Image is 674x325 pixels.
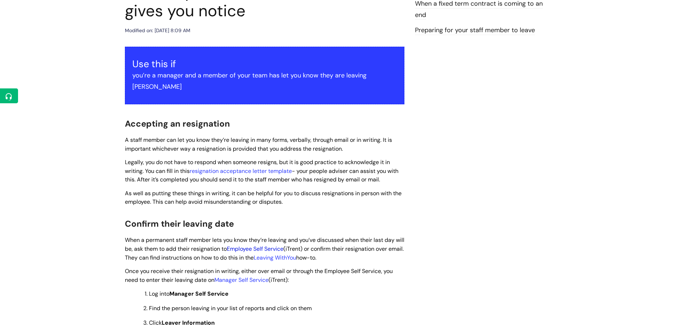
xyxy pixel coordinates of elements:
[132,70,397,93] p: you’re a manager and a member of your team has let you know they are leaving [PERSON_NAME]
[125,236,404,261] span: When a permanent staff member lets you know they’re leaving and you’ve discussed when their last ...
[227,245,283,253] a: Employee Self Service
[169,290,229,297] strong: Manager Self Service
[125,136,392,152] span: A staff member can let you know they’re leaving in many forms, verbally, through email or in writ...
[149,304,312,312] span: Find the person leaving in your list of reports and click on them
[125,267,393,284] span: Once you receive their resignation in writing, either over email or through the Employee Self Ser...
[125,26,190,35] div: Modified on: [DATE] 8:09 AM
[415,26,535,35] a: Preparing for your staff member to leave
[125,190,402,206] span: As well as putting these things in writing, it can be helpful for you to discuss resignations in ...
[190,167,292,175] a: resignation acceptance letter template
[125,158,398,184] span: Legally, you do not have to respond when someone resigns, but it is good practice to acknowledge ...
[149,290,229,297] span: Log into
[125,118,230,129] span: Accepting an resignation
[254,254,296,261] a: Leaving WithYou
[132,58,397,70] h3: Use this if
[214,276,269,284] a: Manager Self Service
[125,218,234,229] span: Confirm their leaving date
